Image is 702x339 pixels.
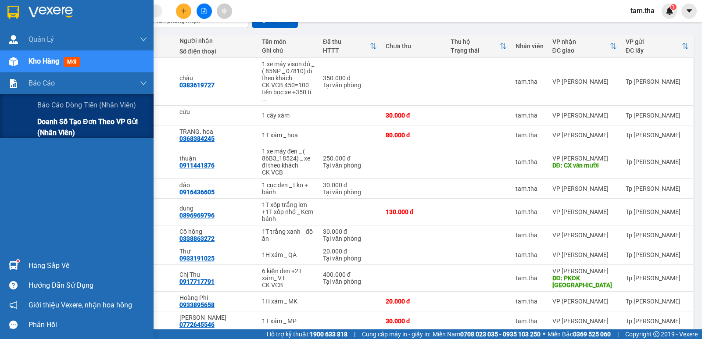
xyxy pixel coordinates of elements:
[217,4,232,19] button: aim
[386,132,442,139] div: 80.000 đ
[262,148,314,169] div: 1 xe máy đen _ ( 86B3_18524) _ xe đi theo khách
[262,61,314,82] div: 1 xe máy vison đỏ _ ( 85NP _ 07810) đi theo khách
[516,318,544,325] div: tam.tha
[9,301,18,309] span: notification
[626,158,689,165] div: Tp [PERSON_NAME]
[626,208,689,215] div: Tp [PERSON_NAME]
[552,268,617,275] div: VP [PERSON_NAME]
[626,38,682,45] div: VP gửi
[201,8,207,14] span: file-add
[262,112,314,119] div: 1 cây xám
[323,82,377,89] div: Tại văn phòng
[626,47,682,54] div: ĐC lấy
[262,251,314,258] div: 1H xám _ QA
[323,189,377,196] div: Tại văn phòng
[323,38,370,45] div: Đã thu
[626,185,689,192] div: Tp [PERSON_NAME]
[451,47,500,54] div: Trạng thái
[451,38,500,45] div: Thu hộ
[552,162,617,169] div: DĐ: CX văn mười
[323,255,377,262] div: Tại văn phòng
[552,47,610,54] div: ĐC giao
[626,132,689,139] div: Tp [PERSON_NAME]
[179,82,215,89] div: 0383619727
[552,232,617,239] div: VP [PERSON_NAME]
[29,57,59,65] span: Kho hàng
[140,80,147,87] span: down
[516,232,544,239] div: tam.tha
[179,75,253,82] div: châu
[9,281,18,289] span: question-circle
[37,116,147,138] span: Doanh số tạo đơn theo VP gửi (nhân viên)
[179,278,215,285] div: 0917717791
[267,329,347,339] span: Hỗ trợ kỹ thuật:
[446,35,511,58] th: Toggle SortBy
[176,4,191,19] button: plus
[516,158,544,165] div: tam.tha
[516,208,544,215] div: tam.tha
[179,189,215,196] div: 0916436605
[179,271,253,278] div: Chị Thu
[621,35,693,58] th: Toggle SortBy
[323,75,377,82] div: 350.000 đ
[323,182,377,189] div: 30.000 đ
[552,132,617,139] div: VP [PERSON_NAME]
[179,155,253,162] div: thuận
[262,38,314,45] div: Tên món
[386,208,442,215] div: 130.000 đ
[64,57,80,67] span: mới
[179,255,215,262] div: 0933191025
[9,79,18,88] img: solution-icon
[37,100,136,111] span: Báo cáo dòng tiền (nhân viên)
[670,4,677,10] sup: 1
[179,37,253,44] div: Người nhận
[552,318,617,325] div: VP [PERSON_NAME]
[74,42,121,53] li: (c) 2017
[179,321,215,328] div: 0772645546
[552,155,617,162] div: VP [PERSON_NAME]
[323,248,377,255] div: 20.000 đ
[319,35,381,58] th: Toggle SortBy
[221,8,227,14] span: aim
[460,331,541,338] strong: 0708 023 035 - 0935 103 250
[666,7,673,15] img: icon-new-feature
[262,201,314,222] div: 1T xốp trắng lơn +1T xốp nhỏ _ Kem bánh
[386,318,442,325] div: 30.000 đ
[262,132,314,139] div: 1T xám _ hoa
[323,155,377,162] div: 250.000 đ
[262,318,314,325] div: 1T xám _ MP
[262,228,314,242] div: 1T trắng xanh _ đồ ăn
[9,57,18,66] img: warehouse-icon
[262,169,314,176] div: CK VCB
[552,208,617,215] div: VP [PERSON_NAME]
[179,128,253,135] div: TRANG. hoa
[262,182,314,196] div: 1 cục đen _ t ko + bánh
[552,112,617,119] div: VP [PERSON_NAME]
[386,43,442,50] div: Chưa thu
[262,298,314,305] div: 1H xám _ MK
[623,5,662,16] span: tam.tha
[262,96,267,103] span: ...
[323,228,377,235] div: 30.000 đ
[386,298,442,305] div: 20.000 đ
[516,112,544,119] div: tam.tha
[181,8,187,14] span: plus
[179,135,215,142] div: 0368384245
[552,185,617,192] div: VP [PERSON_NAME]
[548,35,621,58] th: Toggle SortBy
[323,47,370,54] div: HTTT
[354,329,355,339] span: |
[552,78,617,85] div: VP [PERSON_NAME]
[672,4,675,10] span: 1
[179,301,215,308] div: 0933895658
[179,182,253,189] div: đào
[262,282,314,289] div: CK VCB
[516,298,544,305] div: tam.tha
[626,78,689,85] div: Tp [PERSON_NAME]
[74,33,121,40] b: [DOMAIN_NAME]
[573,331,611,338] strong: 0369 525 060
[386,112,442,119] div: 30.000 đ
[29,318,147,332] div: Phản hồi
[626,112,689,119] div: Tp [PERSON_NAME]
[626,251,689,258] div: Tp [PERSON_NAME]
